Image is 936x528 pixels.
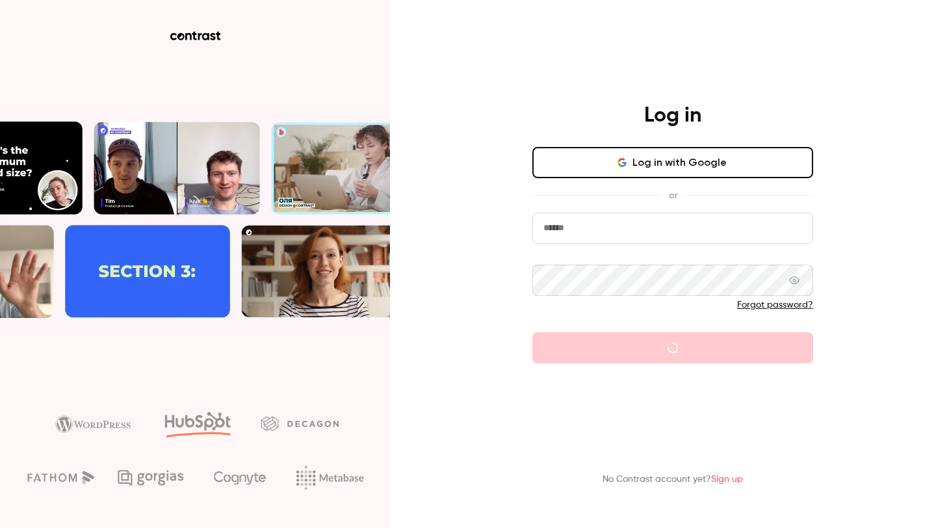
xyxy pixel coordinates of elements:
img: decagon [261,416,339,430]
h4: Log in [644,103,701,129]
span: or [662,189,684,202]
button: Log in with Google [532,147,813,178]
a: Sign up [711,475,743,484]
p: No Contrast account yet? [603,473,743,486]
a: Forgot password? [737,300,813,310]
